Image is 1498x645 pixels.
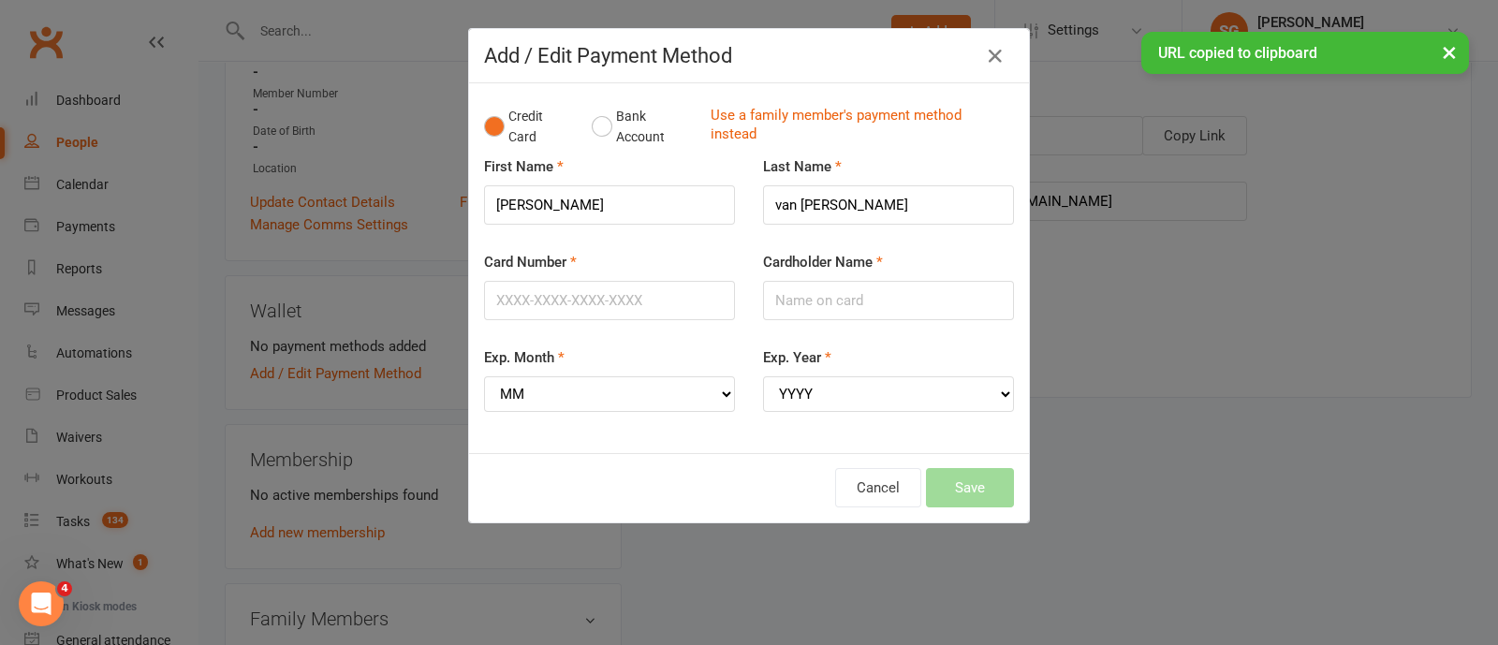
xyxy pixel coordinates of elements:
[57,581,72,596] span: 4
[484,346,565,369] label: Exp. Month
[484,281,735,320] input: XXXX-XXXX-XXXX-XXXX
[19,581,64,626] iframe: Intercom live chat
[592,98,696,155] button: Bank Account
[1141,32,1469,74] div: URL copied to clipboard
[763,155,842,178] label: Last Name
[1432,32,1466,72] button: ×
[763,251,883,273] label: Cardholder Name
[711,106,1005,148] a: Use a family member's payment method instead
[484,155,564,178] label: First Name
[835,468,921,507] button: Cancel
[484,98,572,155] button: Credit Card
[484,251,577,273] label: Card Number
[763,346,831,369] label: Exp. Year
[763,281,1014,320] input: Name on card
